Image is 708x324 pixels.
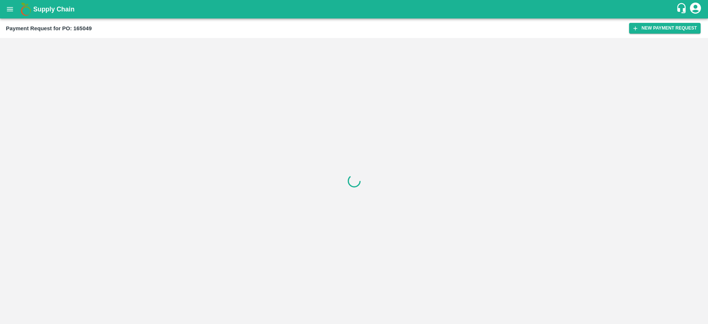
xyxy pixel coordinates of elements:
[6,25,92,31] b: Payment Request for PO: 165049
[18,2,33,17] img: logo
[689,1,702,17] div: account of current user
[33,6,74,13] b: Supply Chain
[33,4,676,14] a: Supply Chain
[676,3,689,16] div: customer-support
[629,23,701,34] button: New Payment Request
[1,1,18,18] button: open drawer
